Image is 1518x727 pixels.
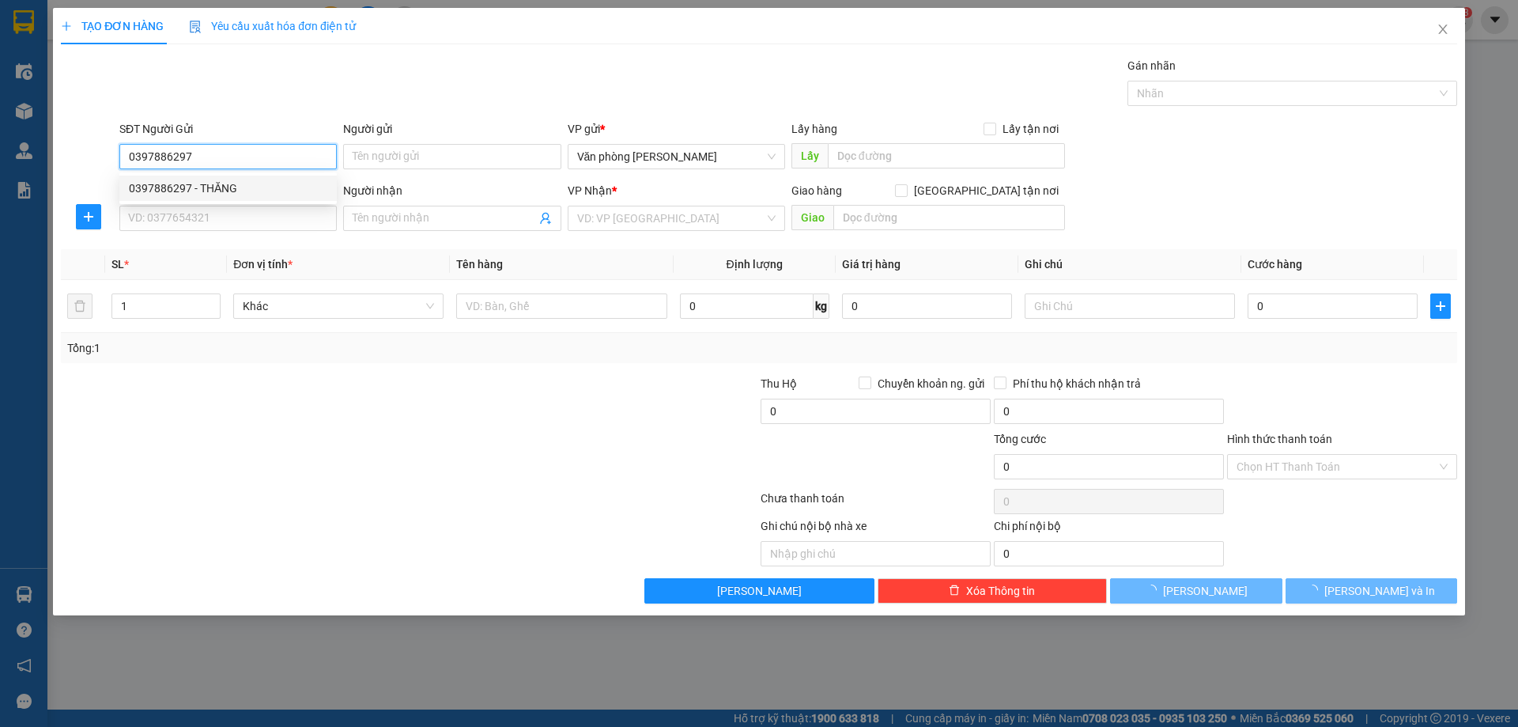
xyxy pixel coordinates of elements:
div: VP gửi [568,120,785,138]
div: Chưa thanh toán [759,490,992,517]
input: Nhập ghi chú [761,541,991,566]
span: Thu Hộ [761,377,797,390]
span: Tên hàng [456,258,503,271]
span: Định lượng [727,258,783,271]
button: delete [67,293,93,319]
button: [PERSON_NAME] [1110,578,1282,604]
span: Giao [791,205,833,230]
span: Yêu cầu xuất hóa đơn điện tử [189,20,356,32]
span: Khác [243,294,434,318]
span: close [1437,23,1449,36]
div: Ghi chú nội bộ nhà xe [761,517,991,541]
div: 0397886297 - THĂNG [119,176,337,201]
div: Người gửi [343,120,561,138]
span: Increase Value [202,294,220,306]
label: Gán nhãn [1127,59,1176,72]
span: [PERSON_NAME] [1163,582,1248,600]
div: SĐT Người Gửi [119,120,337,138]
div: Tổng: 1 [67,339,586,357]
span: Decrease Value [202,306,220,318]
input: Dọc đường [828,143,1065,168]
button: [PERSON_NAME] [644,578,874,604]
span: TẠO ĐƠN HÀNG [61,20,164,32]
span: Văn phòng Quỳnh Lưu [577,145,776,168]
button: plus [1430,293,1451,319]
span: delete [949,585,960,597]
span: loading [1307,585,1324,596]
img: icon [189,21,202,33]
div: Người nhận [343,182,561,199]
span: down [207,308,217,317]
span: [PERSON_NAME] [717,582,802,600]
input: Ghi Chú [1025,293,1235,319]
span: plus [61,21,72,32]
button: [PERSON_NAME] và In [1286,578,1457,604]
button: Close [1421,8,1465,52]
span: Cước hàng [1248,258,1302,271]
span: Lấy [791,143,828,168]
th: Ghi chú [1018,249,1241,280]
span: SL [111,258,124,271]
span: kg [814,293,829,319]
input: 0 [842,293,1012,319]
span: Giá trị hàng [842,258,901,271]
span: Lấy tận nơi [996,120,1065,138]
div: 0397886297 - THĂNG [129,180,327,197]
span: plus [77,210,100,223]
span: Chuyển khoản ng. gửi [871,375,991,392]
span: Xóa Thông tin [966,582,1035,600]
span: plus [1431,300,1450,312]
span: up [207,297,217,306]
span: Phí thu hộ khách nhận trả [1006,375,1147,392]
span: user-add [539,212,552,225]
span: Tổng cước [994,433,1046,445]
input: Dọc đường [833,205,1065,230]
span: VP Nhận [568,184,612,197]
span: Lấy hàng [791,123,837,135]
span: [PERSON_NAME] và In [1324,582,1435,600]
span: [GEOGRAPHIC_DATA] tận nơi [908,182,1065,199]
span: Đơn vị tính [233,258,293,271]
span: Giao hàng [791,184,842,197]
span: loading [1146,585,1163,596]
input: VD: Bàn, Ghế [456,293,666,319]
label: Hình thức thanh toán [1227,433,1332,445]
button: deleteXóa Thông tin [878,578,1108,604]
div: Chi phí nội bộ [994,517,1224,541]
button: plus [76,204,101,229]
